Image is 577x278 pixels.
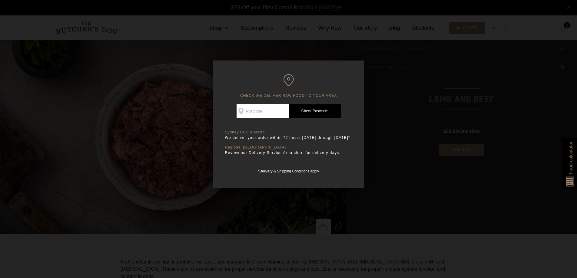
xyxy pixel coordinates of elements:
[225,135,352,141] p: We deliver your order within 72 hours [DATE] through [DATE]*
[289,104,341,118] a: Check Postcode
[225,74,352,98] h6: CHECK WE DELIVER RAW FOOD TO YOUR AREA
[225,145,352,150] p: Regional [GEOGRAPHIC_DATA]
[225,150,352,156] p: Review our Delivery Service Area chart for delivery days
[258,168,319,173] a: *Delivery & Shipping Conditions apply
[225,130,352,135] p: Sydney CBD & Metro
[237,104,289,118] input: Postcode
[567,141,574,174] span: Food calculator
